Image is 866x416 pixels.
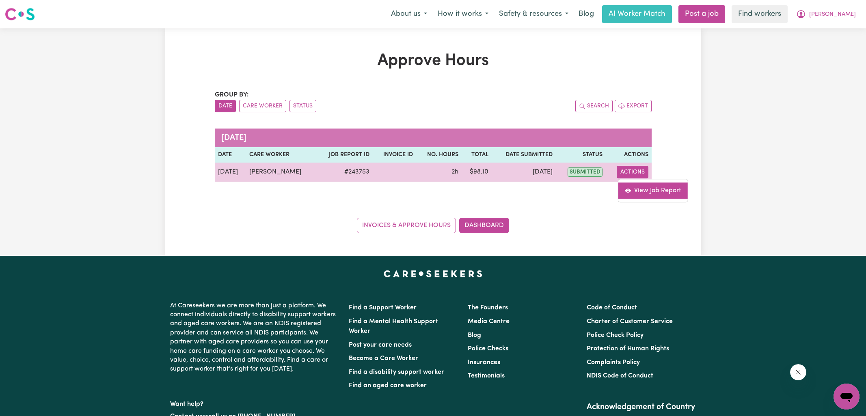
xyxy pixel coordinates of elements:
a: Insurances [468,359,500,366]
button: sort invoices by date [215,100,236,112]
span: Group by: [215,92,249,98]
img: Careseekers logo [5,7,35,21]
button: Actions [617,166,648,178]
span: submitted [568,167,603,177]
a: Become a Care Worker [349,355,418,362]
td: [DATE] [215,163,246,182]
p: At Careseekers we are more than just a platform. We connect individuals directly to disability su... [170,298,339,377]
a: Careseekers home page [384,270,482,277]
span: Need any help? [5,6,49,12]
th: No. Hours [416,147,462,163]
iframe: Close message [790,364,806,380]
td: $ 98.10 [462,163,492,182]
div: Actions [618,179,688,202]
a: Police Checks [468,345,508,352]
a: Complaints Policy [587,359,640,366]
a: Find an aged care worker [349,382,427,389]
a: Police Check Policy [587,332,644,339]
a: Code of Conduct [587,304,637,311]
h2: Acknowledgement of Country [587,402,696,412]
th: Date Submitted [492,147,556,163]
th: Actions [606,147,652,163]
a: Find workers [732,5,788,23]
button: sort invoices by paid status [289,100,316,112]
th: Status [556,147,605,163]
span: 2 hours [451,169,458,175]
th: Total [462,147,492,163]
caption: [DATE] [215,129,652,147]
a: Invoices & Approve Hours [357,218,456,233]
iframe: Button to launch messaging window [834,384,860,410]
a: AI Worker Match [602,5,672,23]
a: Find a Support Worker [349,304,417,311]
a: NDIS Code of Conduct [587,373,653,379]
a: Post a job [678,5,725,23]
button: Safety & resources [494,6,574,23]
h1: Approve Hours [215,51,652,71]
button: About us [386,6,432,23]
a: Blog [468,332,481,339]
a: Post your care needs [349,342,412,348]
th: Invoice ID [373,147,416,163]
a: Blog [574,5,599,23]
button: Export [615,100,652,112]
th: Care worker [246,147,316,163]
a: View job report 243753 [618,182,687,199]
a: Find a Mental Health Support Worker [349,318,438,335]
button: How it works [432,6,494,23]
a: Media Centre [468,318,510,325]
a: Dashboard [459,218,509,233]
a: Protection of Human Rights [587,345,669,352]
a: Charter of Customer Service [587,318,673,325]
span: [PERSON_NAME] [809,10,856,19]
th: Job Report ID [316,147,373,163]
p: Want help? [170,397,339,409]
a: Careseekers logo [5,5,35,24]
td: [DATE] [492,163,556,182]
button: sort invoices by care worker [239,100,286,112]
button: Search [575,100,613,112]
td: # 243753 [316,163,373,182]
a: The Founders [468,304,508,311]
a: Find a disability support worker [349,369,444,375]
th: Date [215,147,246,163]
button: My Account [791,6,861,23]
a: Testimonials [468,373,505,379]
td: [PERSON_NAME] [246,163,316,182]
